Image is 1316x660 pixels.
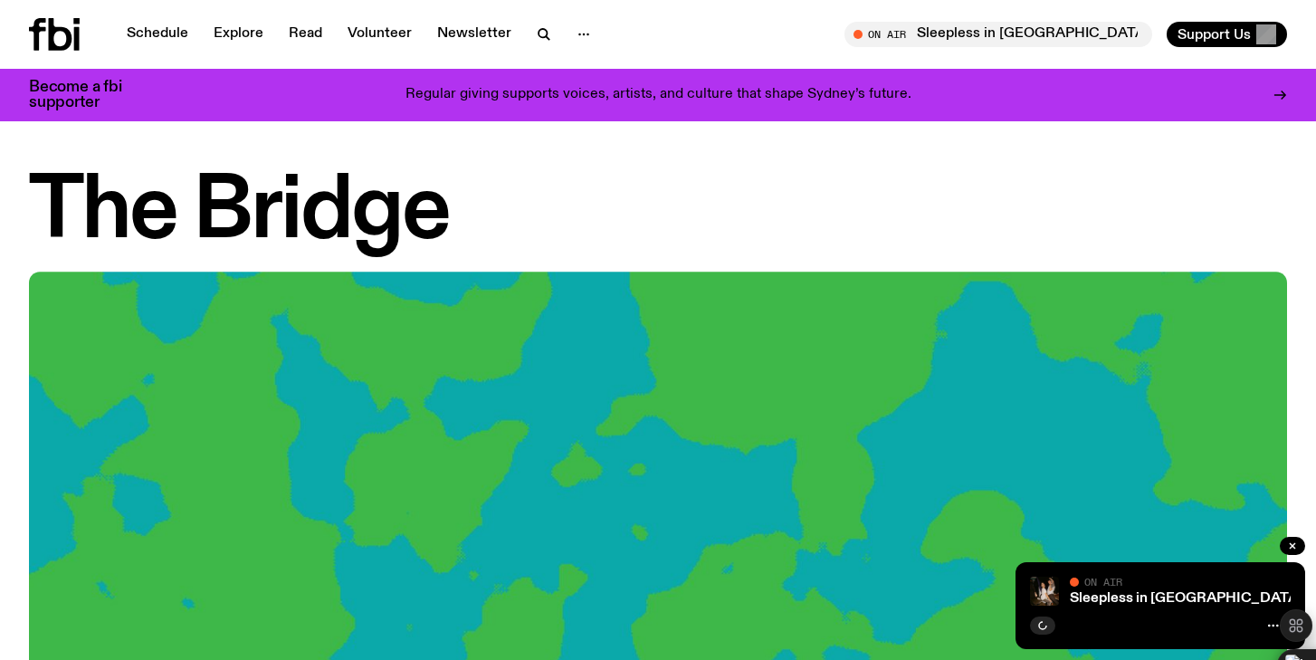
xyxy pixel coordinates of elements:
a: Newsletter [426,22,522,47]
a: Explore [203,22,274,47]
a: Schedule [116,22,199,47]
h1: The Bridge [29,172,1287,253]
a: Sleepless in [GEOGRAPHIC_DATA] [1070,591,1302,606]
button: On AirSleepless in [GEOGRAPHIC_DATA] [844,22,1152,47]
h3: Become a fbi supporter [29,80,145,110]
span: Support Us [1178,26,1251,43]
span: On Air [1084,576,1122,588]
button: Support Us [1167,22,1287,47]
p: Regular giving supports voices, artists, and culture that shape Sydney’s future. [405,87,911,103]
a: Volunteer [337,22,423,47]
img: Marcus Whale is on the left, bent to his knees and arching back with a gleeful look his face He i... [1030,577,1059,606]
a: Read [278,22,333,47]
